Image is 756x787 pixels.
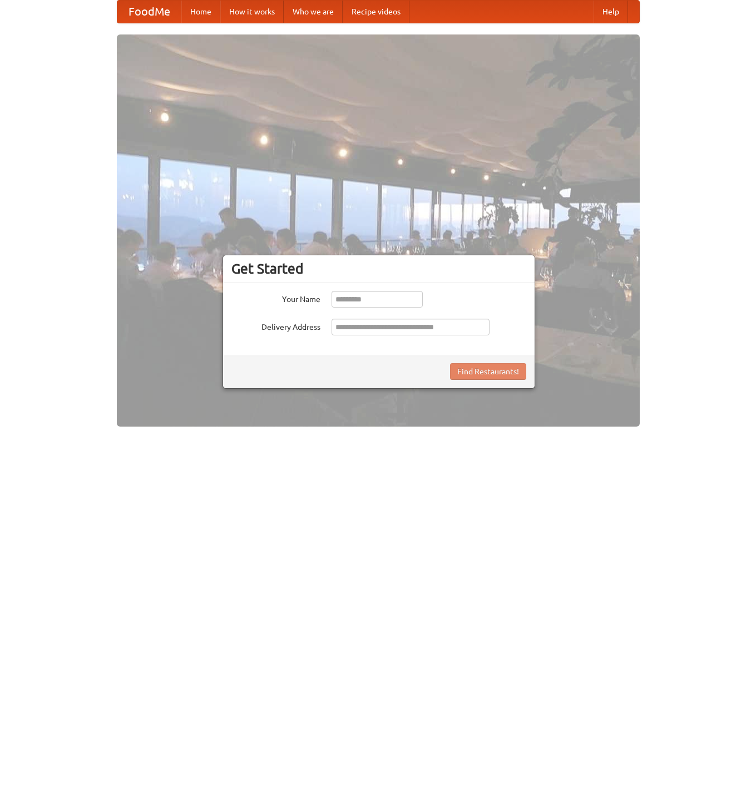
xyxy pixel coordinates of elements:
[231,319,320,333] label: Delivery Address
[284,1,343,23] a: Who we are
[343,1,409,23] a: Recipe videos
[594,1,628,23] a: Help
[117,1,181,23] a: FoodMe
[181,1,220,23] a: Home
[231,260,526,277] h3: Get Started
[231,291,320,305] label: Your Name
[220,1,284,23] a: How it works
[450,363,526,380] button: Find Restaurants!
